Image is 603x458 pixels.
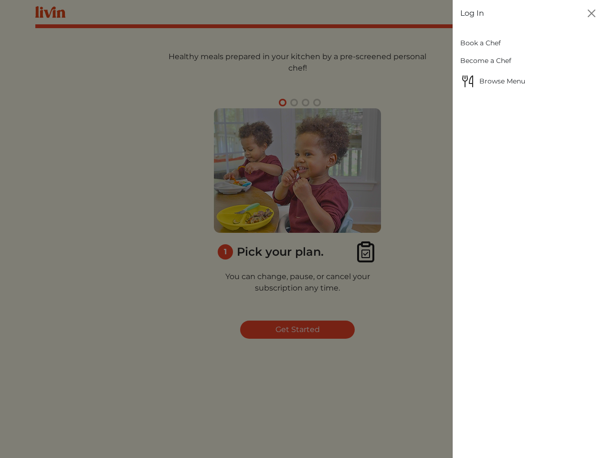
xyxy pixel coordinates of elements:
a: Book a Chef [460,34,595,52]
a: Log In [460,8,484,19]
a: Browse MenuBrowse Menu [460,70,595,93]
span: Browse Menu [460,73,595,89]
img: Browse Menu [460,73,476,89]
button: Close [584,6,599,21]
a: Become a Chef [460,52,595,70]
